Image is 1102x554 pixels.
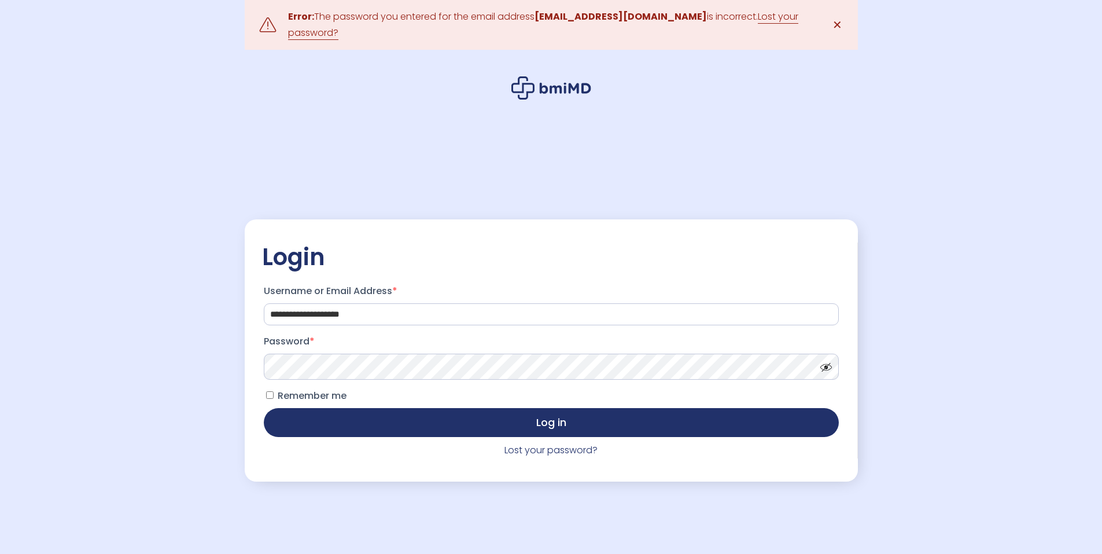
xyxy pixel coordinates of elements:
[264,408,839,437] button: Log in
[264,332,839,351] label: Password
[288,10,314,23] strong: Error:
[262,243,841,272] h2: Login
[264,282,839,300] label: Username or Email Address
[535,10,707,23] strong: [EMAIL_ADDRESS][DOMAIN_NAME]
[826,13,849,36] a: ✕
[288,9,814,41] div: The password you entered for the email address is incorrect.
[266,391,274,399] input: Remember me
[278,389,347,402] span: Remember me
[504,443,598,457] a: Lost your password?
[832,17,842,33] span: ✕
